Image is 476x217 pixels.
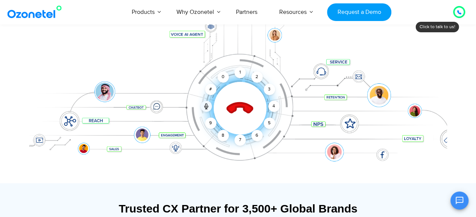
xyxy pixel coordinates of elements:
div: 9 [205,118,216,129]
div: 2 [251,71,263,83]
a: Request a Demo [327,3,391,21]
button: Open chat [450,191,468,209]
div: 1 [234,67,246,78]
div: 4 [268,101,280,112]
div: 7 [234,134,246,146]
div: 8 [217,130,229,141]
div: 6 [251,130,263,141]
div: 5 [263,118,275,129]
div: Trusted CX Partner for 3,500+ Global Brands [33,202,443,215]
div: # [205,84,216,95]
div: 3 [263,84,275,95]
div: 0 [217,71,229,83]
